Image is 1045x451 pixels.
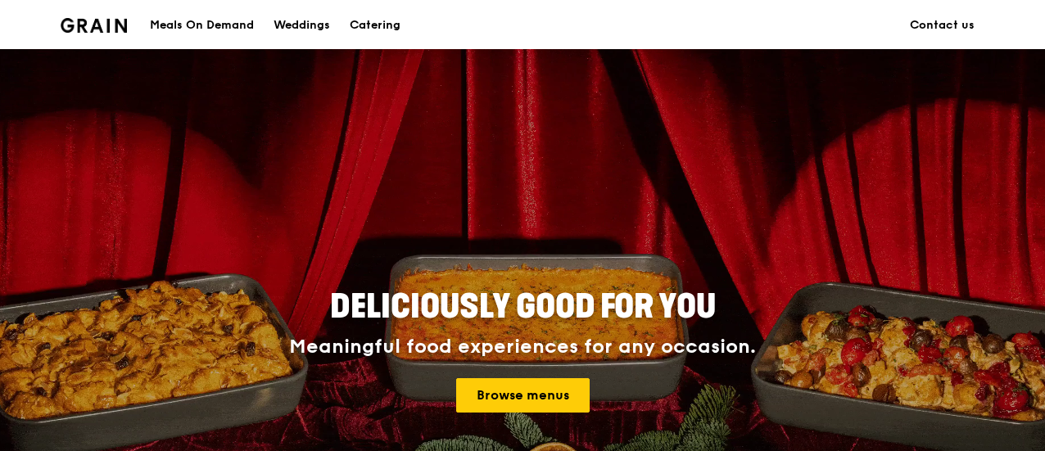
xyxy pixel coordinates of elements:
[456,378,590,413] a: Browse menus
[150,1,254,50] div: Meals On Demand
[264,1,340,50] a: Weddings
[228,336,817,359] div: Meaningful food experiences for any occasion.
[350,1,400,50] div: Catering
[330,287,716,327] span: Deliciously good for you
[340,1,410,50] a: Catering
[900,1,984,50] a: Contact us
[274,1,330,50] div: Weddings
[61,18,127,33] img: Grain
